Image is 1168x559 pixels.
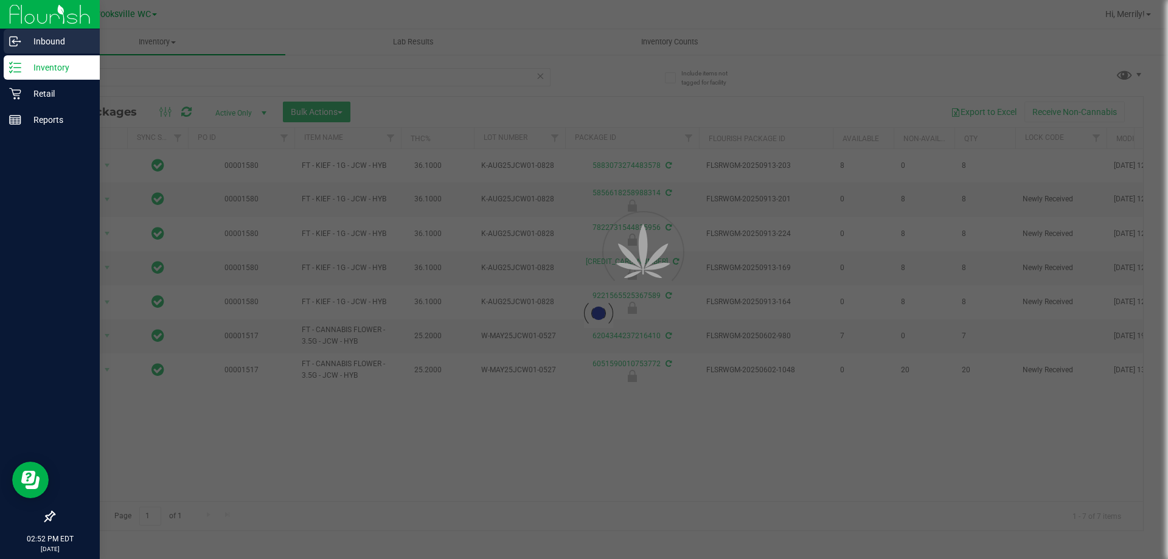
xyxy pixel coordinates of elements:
inline-svg: Inventory [9,61,21,74]
p: [DATE] [5,544,94,554]
inline-svg: Inbound [9,35,21,47]
p: Retail [21,86,94,101]
inline-svg: Reports [9,114,21,126]
p: Reports [21,113,94,127]
iframe: Resource center [12,462,49,498]
inline-svg: Retail [9,88,21,100]
p: Inventory [21,60,94,75]
p: 02:52 PM EDT [5,533,94,544]
p: Inbound [21,34,94,49]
